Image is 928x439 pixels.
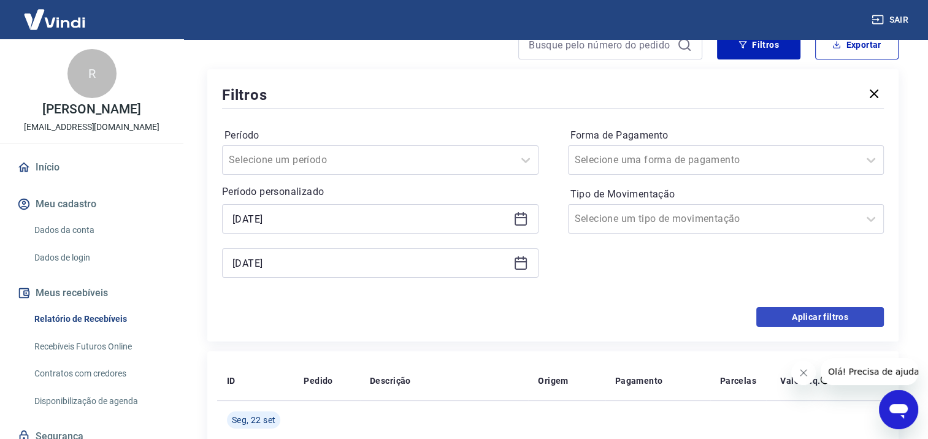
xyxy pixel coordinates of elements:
img: Vindi [15,1,94,38]
iframe: Fechar mensagem [791,361,816,385]
p: Pedido [304,375,332,387]
a: Dados de login [29,245,169,270]
a: Disponibilização de agenda [29,389,169,414]
p: Período personalizado [222,185,539,199]
p: [EMAIL_ADDRESS][DOMAIN_NAME] [24,121,159,134]
p: Descrição [370,375,411,387]
a: Início [15,154,169,181]
p: Pagamento [615,375,663,387]
input: Data final [232,254,508,272]
div: R [67,49,117,98]
label: Tipo de Movimentação [570,187,882,202]
button: Meus recebíveis [15,280,169,307]
p: Origem [538,375,568,387]
button: Sair [869,9,913,31]
span: Seg, 22 set [232,414,275,426]
p: [PERSON_NAME] [42,103,140,116]
a: Recebíveis Futuros Online [29,334,169,359]
iframe: Botão para abrir a janela de mensagens [879,390,918,429]
iframe: Mensagem da empresa [821,358,918,385]
p: Parcelas [720,375,756,387]
p: Valor Líq. [780,375,820,387]
input: Busque pelo número do pedido [529,36,672,54]
label: Forma de Pagamento [570,128,882,143]
button: Meu cadastro [15,191,169,218]
input: Data inicial [232,210,508,228]
a: Dados da conta [29,218,169,243]
button: Exportar [815,30,899,59]
h5: Filtros [222,85,267,105]
p: ID [227,375,236,387]
label: Período [224,128,536,143]
button: Filtros [717,30,800,59]
button: Aplicar filtros [756,307,884,327]
a: Relatório de Recebíveis [29,307,169,332]
a: Contratos com credores [29,361,169,386]
span: Olá! Precisa de ajuda? [7,9,103,18]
